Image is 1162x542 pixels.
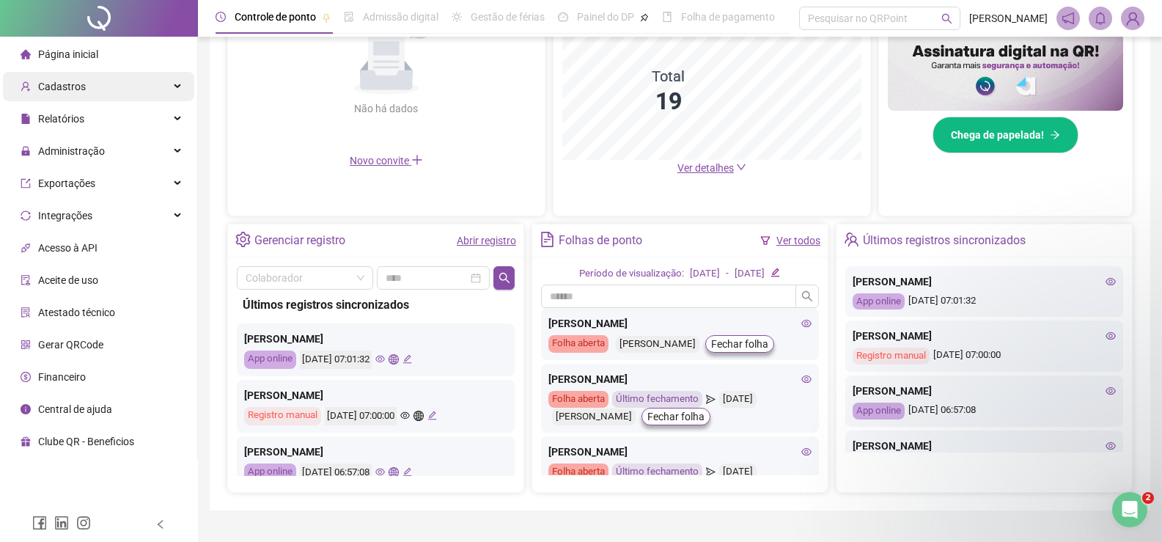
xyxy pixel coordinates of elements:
span: audit [21,275,31,285]
div: [DATE] [719,391,757,408]
div: Último fechamento [612,464,702,480]
div: [DATE] 07:01:32 [853,293,1116,310]
div: Período de visualização: [579,266,684,282]
button: Fechar folha [705,335,774,353]
div: Folha aberta [548,391,608,408]
span: plus [411,154,423,166]
span: linkedin [54,516,69,530]
div: [DATE] 06:57:08 [300,464,372,482]
span: user-add [21,81,31,92]
span: Cadastros [38,81,86,92]
span: Controle de ponto [235,11,316,23]
div: Registro manual [244,407,321,425]
span: qrcode [21,340,31,350]
div: App online [853,293,905,310]
a: Abrir registro [457,235,516,246]
span: sun [452,12,462,22]
div: [PERSON_NAME] [548,315,812,332]
span: Fechar folha [647,409,705,425]
span: gift [21,436,31,447]
span: clock-circle [216,12,226,22]
span: api [21,243,31,253]
span: global [413,411,423,420]
div: [DATE] [690,266,720,282]
span: eye [801,374,812,384]
span: Integrações [38,210,92,221]
button: Chega de papelada! [933,117,1078,153]
div: [DATE] 07:00:00 [853,348,1116,365]
span: setting [235,232,251,247]
span: global [389,467,398,477]
span: Relatórios [38,113,84,125]
span: pushpin [640,13,649,22]
div: Não há dados [319,100,454,117]
img: 85622 [1122,7,1144,29]
span: dollar [21,372,31,382]
span: pushpin [322,13,331,22]
div: App online [244,351,296,369]
span: Ver detalhes [677,162,734,174]
div: Folhas de ponto [559,228,642,253]
span: Exportações [38,177,95,189]
span: book [662,12,672,22]
div: [PERSON_NAME] [244,387,507,403]
div: [PERSON_NAME] [853,438,1116,454]
span: Painel do DP [577,11,634,23]
span: edit [402,467,412,477]
div: - [726,266,729,282]
span: eye [375,354,385,364]
a: Ver todos [776,235,820,246]
span: eye [375,467,385,477]
span: Financeiro [38,371,86,383]
span: facebook [32,516,47,530]
span: eye [801,447,812,457]
span: Admissão digital [363,11,438,23]
span: dashboard [558,12,568,22]
span: Atestado técnico [38,307,115,318]
div: [PERSON_NAME] [853,328,1116,344]
span: lock [21,146,31,156]
span: search [801,290,813,302]
div: Último fechamento [612,391,702,408]
span: home [21,49,31,59]
img: banner%2F02c71560-61a6-44d4-94b9-c8ab97240462.png [888,32,1123,111]
span: global [389,354,398,364]
div: [PERSON_NAME] [552,409,636,425]
div: App online [244,464,296,482]
span: file-done [344,12,354,22]
span: Novo convite [350,155,423,166]
span: Folha de pagamento [681,11,775,23]
span: left [155,519,166,530]
span: Acesso à API [38,242,98,254]
iframe: Intercom live chat [1112,492,1147,527]
div: [PERSON_NAME] [853,274,1116,290]
div: [PERSON_NAME] [853,383,1116,399]
span: file-text [540,232,555,247]
div: [PERSON_NAME] [548,371,812,387]
span: export [21,178,31,188]
div: Folha aberta [548,464,608,480]
div: Folha aberta [548,335,608,353]
span: search [499,272,510,284]
span: Aceite de uso [38,274,98,286]
span: Chega de papelada! [951,127,1044,143]
span: Clube QR - Beneficios [38,436,134,447]
span: edit [427,411,437,420]
span: 2 [1142,492,1154,504]
span: send [706,391,716,408]
span: Fechar folha [711,336,768,352]
span: Central de ajuda [38,403,112,415]
span: Página inicial [38,48,98,60]
span: Gestão de férias [471,11,545,23]
span: instagram [76,516,91,530]
span: edit [771,268,780,277]
div: [PERSON_NAME] [548,444,812,460]
span: eye [1106,386,1116,396]
span: solution [21,307,31,318]
div: Registro manual [853,348,930,365]
span: bell [1094,12,1107,25]
div: [PERSON_NAME] [244,444,507,460]
span: eye [1106,331,1116,341]
div: Últimos registros sincronizados [863,228,1026,253]
div: [DATE] 07:00:00 [325,407,397,425]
